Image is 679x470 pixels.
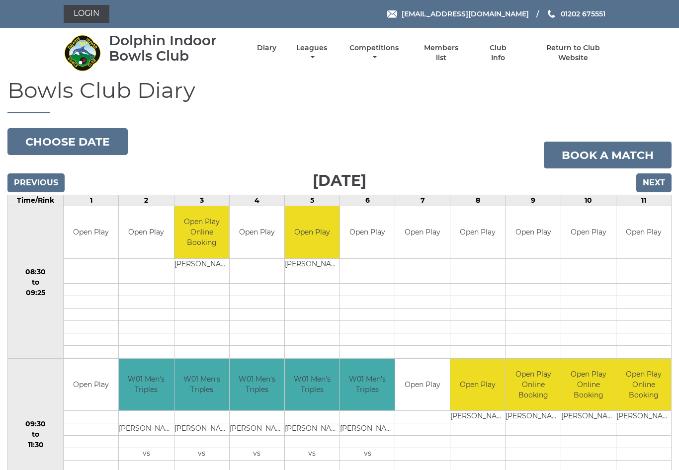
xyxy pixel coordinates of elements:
input: Previous [7,173,65,192]
td: W01 Men's Triples [230,359,284,411]
td: Open Play [395,206,450,258]
img: Email [387,10,397,18]
td: vs [230,448,284,461]
a: Leagues [294,43,330,63]
a: Members list [419,43,464,63]
td: [PERSON_NAME] [119,423,173,436]
td: [PERSON_NAME] [561,411,616,423]
td: 7 [395,195,450,206]
td: W01 Men's Triples [174,359,229,411]
button: Choose date [7,128,128,155]
td: [PERSON_NAME] [340,423,395,436]
td: 3 [174,195,229,206]
td: 4 [229,195,284,206]
img: Phone us [548,10,555,18]
td: [PERSON_NAME] [285,423,339,436]
td: [PERSON_NAME] [174,423,229,436]
td: W01 Men's Triples [119,359,173,411]
td: 9 [506,195,561,206]
td: Open Play [506,206,560,258]
td: [PERSON_NAME] [506,411,560,423]
td: Open Play Online Booking [616,359,671,411]
td: [PERSON_NAME] [450,411,505,423]
td: [PERSON_NAME] [230,423,284,436]
td: Open Play Online Booking [506,359,560,411]
td: vs [174,448,229,461]
a: Book a match [544,142,672,168]
h1: Bowls Club Diary [7,78,672,113]
td: 11 [616,195,671,206]
td: 2 [119,195,174,206]
td: Open Play [64,206,118,258]
span: 01202 675551 [561,9,605,18]
td: Open Play [395,359,450,411]
td: 10 [561,195,616,206]
td: [PERSON_NAME] [616,411,671,423]
a: Email [EMAIL_ADDRESS][DOMAIN_NAME] [387,8,529,19]
td: Open Play [450,359,505,411]
td: Open Play [616,206,671,258]
td: 8 [450,195,506,206]
img: Dolphin Indoor Bowls Club [64,34,101,72]
td: [PERSON_NAME] [285,258,339,271]
td: Open Play [340,206,395,258]
td: vs [340,448,395,461]
td: Open Play Online Booking [174,206,229,258]
td: 08:30 to 09:25 [8,206,64,359]
td: vs [285,448,339,461]
td: 1 [64,195,119,206]
td: Open Play [119,206,173,258]
a: Competitions [347,43,401,63]
a: Club Info [482,43,514,63]
td: Time/Rink [8,195,64,206]
a: Phone us 01202 675551 [546,8,605,19]
td: Open Play [561,206,616,258]
a: Login [64,5,109,23]
td: [PERSON_NAME] [174,258,229,271]
td: W01 Men's Triples [285,359,339,411]
td: Open Play [64,359,118,411]
input: Next [636,173,672,192]
td: Open Play [230,206,284,258]
td: W01 Men's Triples [340,359,395,411]
td: 6 [340,195,395,206]
td: Open Play [285,206,339,258]
td: vs [119,448,173,461]
span: [EMAIL_ADDRESS][DOMAIN_NAME] [402,9,529,18]
td: 5 [284,195,339,206]
a: Return to Club Website [531,43,615,63]
a: Diary [257,43,276,53]
div: Dolphin Indoor Bowls Club [109,33,240,64]
td: Open Play [450,206,505,258]
td: Open Play Online Booking [561,359,616,411]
